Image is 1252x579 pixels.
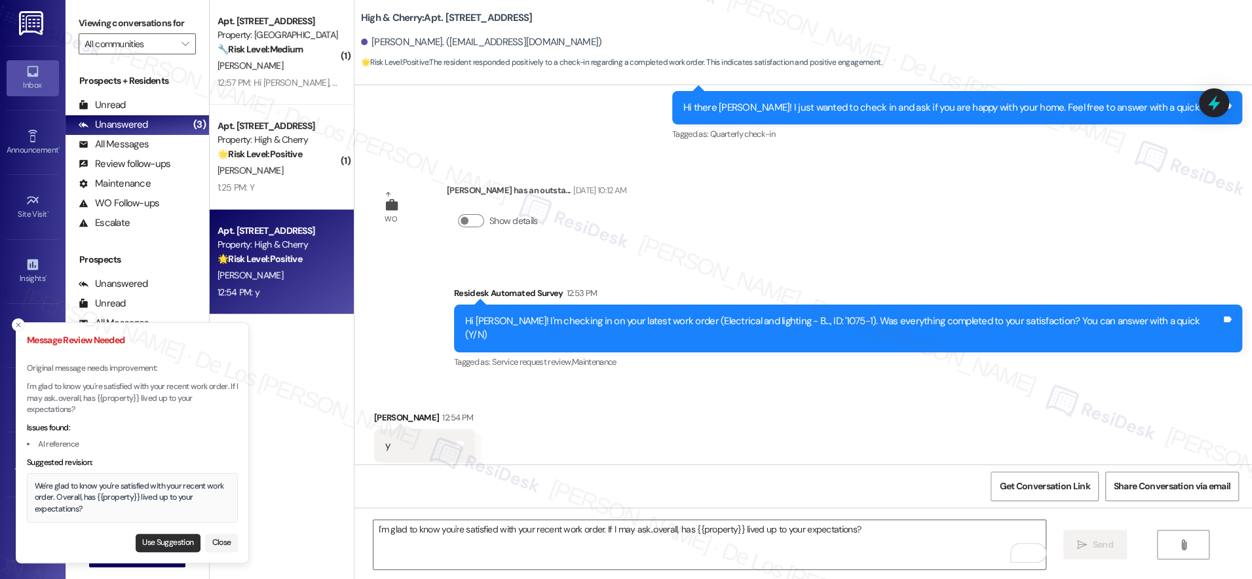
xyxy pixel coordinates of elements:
[218,119,339,133] div: Apt. [STREET_ADDRESS]
[79,98,126,112] div: Unread
[672,124,1242,143] div: Tagged as:
[454,286,1242,305] div: Residesk Automated Survey
[683,101,1221,115] div: Hi there [PERSON_NAME]! I just wanted to check in and ask if you are happy with your home. Feel f...
[190,115,209,135] div: (3)
[47,208,49,217] span: •
[492,356,572,367] span: Service request review ,
[35,481,231,515] div: We're glad to know you're satisfied with your recent work order. Overall, has {{property}} lived ...
[58,143,60,153] span: •
[66,74,209,88] div: Prospects + Residents
[1179,540,1188,550] i: 
[218,269,283,281] span: [PERSON_NAME]
[1114,479,1230,493] span: Share Conversation via email
[79,297,126,310] div: Unread
[7,447,59,482] a: Templates •
[218,164,283,176] span: [PERSON_NAME]
[361,11,533,25] b: High & Cherry: Apt. [STREET_ADDRESS]
[79,216,130,230] div: Escalate
[136,534,200,552] button: Use Suggestion
[27,422,238,434] div: Issues found:
[374,411,475,429] div: [PERSON_NAME]
[1077,540,1087,550] i: 
[79,157,170,171] div: Review follow-ups
[439,411,473,424] div: 12:54 PM
[7,189,59,225] a: Site Visit •
[465,314,1221,343] div: Hi [PERSON_NAME]! I'm checking in on your latest work order (Electrical and lighting - B..., ID: ...
[710,128,775,140] span: Quarterly check-in
[454,352,1242,371] div: Tagged as:
[7,511,59,546] a: Account
[1063,530,1127,559] button: Send
[218,43,303,55] strong: 🔧 Risk Level: Medium
[205,534,238,552] button: Close
[218,148,302,160] strong: 🌟 Risk Level: Positive
[385,439,390,453] div: y
[447,183,627,202] div: [PERSON_NAME] has an outsta...
[7,60,59,96] a: Inbox
[79,177,151,191] div: Maintenance
[572,356,617,367] span: Maintenance
[218,286,259,298] div: 12:54 PM: y
[27,381,238,416] p: I'm glad to know you're satisfied with your recent work order. If I may ask..overall, has {{prope...
[79,13,196,33] label: Viewing conversations for
[218,77,907,88] div: 12:57 PM: Hi [PERSON_NAME], the valve needs to be replaced, so I think that has been ordered and ...
[79,277,148,291] div: Unanswered
[489,214,538,228] label: Show details
[181,39,189,49] i: 
[79,138,149,151] div: All Messages
[999,479,1090,493] span: Get Conversation Link
[563,286,598,300] div: 12:53 PM
[27,333,238,347] h3: Message Review Needed
[1093,538,1113,551] span: Send
[12,318,25,331] button: Close toast
[218,253,302,265] strong: 🌟 Risk Level: Positive
[7,253,59,289] a: Insights •
[218,238,339,252] div: Property: High & Cherry
[218,224,339,238] div: Apt. [STREET_ADDRESS]
[19,11,46,35] img: ResiDesk Logo
[79,118,148,132] div: Unanswered
[66,253,209,267] div: Prospects
[991,472,1098,501] button: Get Conversation Link
[79,196,159,210] div: WO Follow-ups
[374,462,475,481] div: Tagged as:
[218,133,339,147] div: Property: High & Cherry
[27,457,238,469] div: Suggested revision:
[218,14,339,28] div: Apt. [STREET_ADDRESS]
[373,520,1046,569] textarea: To enrich screen reader interactions, please activate Accessibility in Grammarly extension settings
[385,212,397,226] div: WO
[218,28,339,42] div: Property: [GEOGRAPHIC_DATA]
[218,181,254,193] div: 1:25 PM: Y
[27,363,238,375] p: Original message needs improvement:
[361,57,428,67] strong: 🌟 Risk Level: Positive
[85,33,175,54] input: All communities
[45,272,47,281] span: •
[361,56,882,69] span: : The resident responded positively to a check-in regarding a completed work order. This indicate...
[361,35,602,49] div: [PERSON_NAME]. ([EMAIL_ADDRESS][DOMAIN_NAME])
[570,183,626,197] div: [DATE] 10:12 AM
[1105,472,1239,501] button: Share Conversation via email
[7,383,59,418] a: Leads
[218,60,283,71] span: [PERSON_NAME]
[7,318,59,353] a: Buildings
[27,439,238,451] li: AI reference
